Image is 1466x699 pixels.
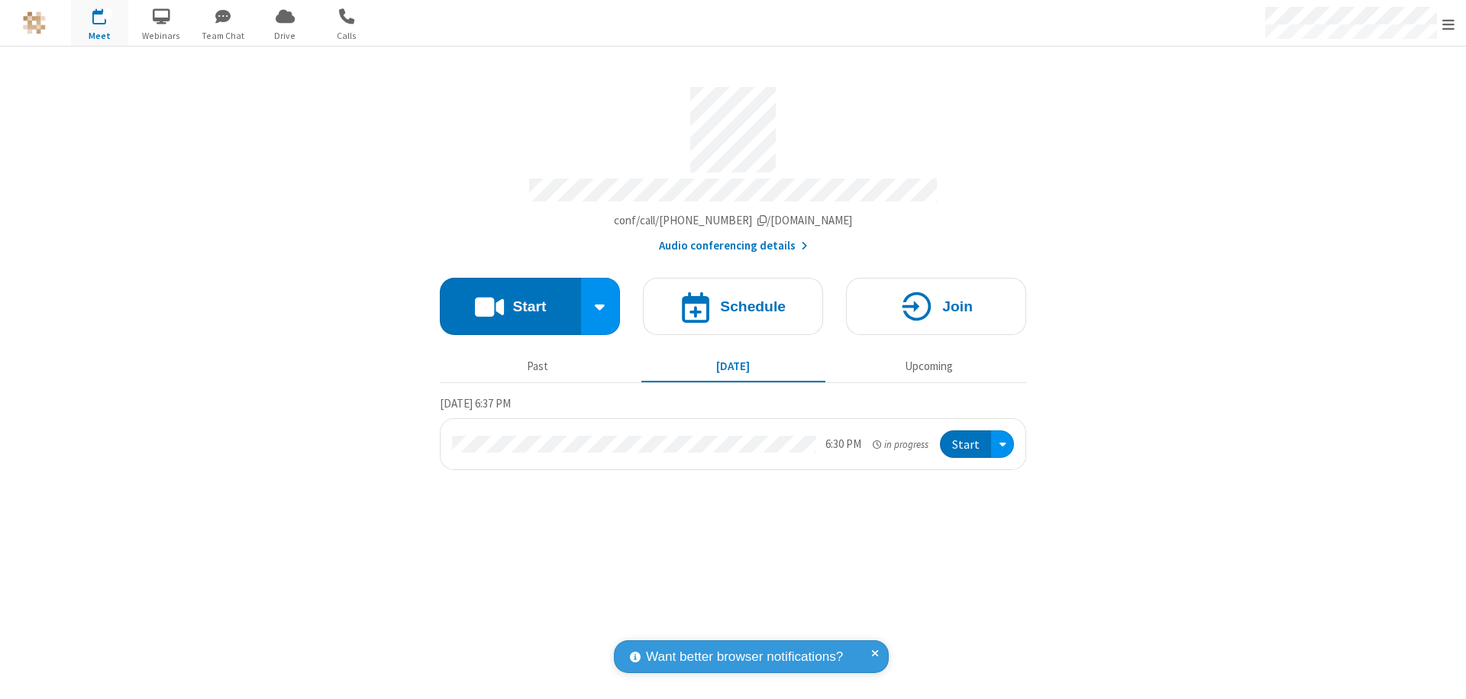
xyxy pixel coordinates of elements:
[23,11,46,34] img: QA Selenium DO NOT DELETE OR CHANGE
[991,430,1014,459] div: Open menu
[446,352,630,381] button: Past
[720,299,786,314] h4: Schedule
[71,29,128,43] span: Meet
[837,352,1021,381] button: Upcoming
[257,29,314,43] span: Drive
[940,430,991,459] button: Start
[643,278,823,335] button: Schedule
[873,437,928,452] em: in progress
[440,396,511,411] span: [DATE] 6:37 PM
[942,299,973,314] h4: Join
[825,436,861,453] div: 6:30 PM
[846,278,1026,335] button: Join
[195,29,252,43] span: Team Chat
[103,8,113,20] div: 1
[512,299,546,314] h4: Start
[641,352,825,381] button: [DATE]
[133,29,190,43] span: Webinars
[646,647,843,667] span: Want better browser notifications?
[440,278,581,335] button: Start
[659,237,808,255] button: Audio conferencing details
[1428,659,1455,688] iframe: Chat
[614,213,853,227] span: Copy my meeting room link
[318,29,376,43] span: Calls
[440,76,1026,255] section: Account details
[581,278,621,335] div: Start conference options
[440,395,1026,471] section: Today's Meetings
[614,212,853,230] button: Copy my meeting room linkCopy my meeting room link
